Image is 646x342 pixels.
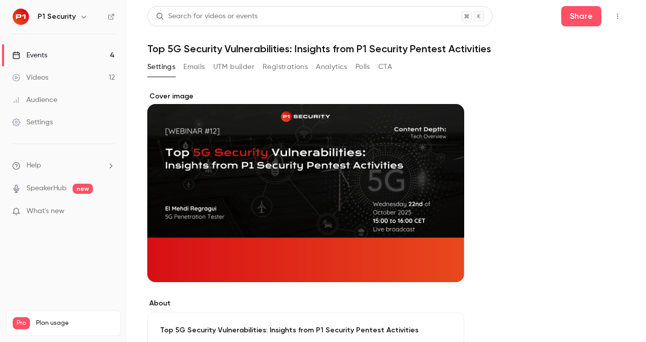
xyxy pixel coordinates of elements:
div: Events [12,50,47,60]
iframe: Noticeable Trigger [103,207,115,216]
span: new [73,184,93,194]
img: P1 Security [13,9,29,25]
span: Plan usage [36,319,114,327]
button: Emails [183,59,205,75]
button: Settings [147,59,175,75]
span: Help [26,160,41,171]
button: Polls [356,59,370,75]
button: UTM builder [213,59,254,75]
div: Videos [12,73,48,83]
div: Search for videos or events [156,11,257,22]
span: What's new [26,206,64,217]
button: CTA [378,59,392,75]
h6: P1 Security [38,12,76,22]
p: Top 5G Security Vulnerabilities: Insights from P1 Security Pentest Activities [160,325,451,335]
h1: Top 5G Security Vulnerabilities: Insights from P1 Security Pentest Activities [147,43,626,55]
section: Cover image [147,91,464,282]
label: About [147,298,464,309]
div: Settings [12,117,53,127]
span: Pro [13,317,30,329]
button: Analytics [316,59,347,75]
button: Share [561,6,601,26]
li: help-dropdown-opener [12,160,115,171]
div: Audience [12,95,57,105]
label: Cover image [147,91,464,101]
a: SpeakerHub [26,183,67,194]
button: Registrations [263,59,308,75]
